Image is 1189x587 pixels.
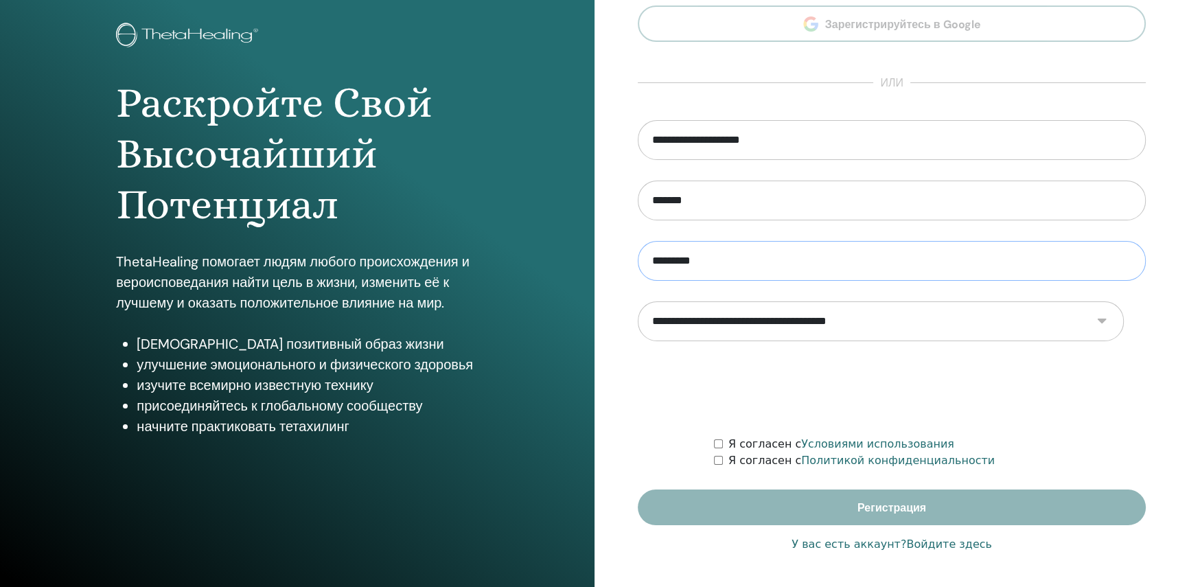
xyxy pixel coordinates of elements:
a: Условиями использования [801,437,954,450]
ya-tr-span: Я согласен с [728,454,801,467]
ya-tr-span: Войдите здесь [906,538,992,551]
ya-tr-span: ThetaHealing помогает людям любого происхождения и вероисповедания найти цель в жизни, изменить е... [116,253,469,312]
a: Политикой конфиденциальности [801,454,995,467]
ya-tr-span: Раскройте Свой Высочайший Потенциал [116,78,432,229]
ya-tr-span: присоединяйтесь к глобальному сообществу [137,397,422,415]
ya-tr-span: [DEMOGRAPHIC_DATA] позитивный образ жизни [137,335,443,353]
ya-tr-span: или [880,76,903,90]
iframe: Рекапча [787,362,996,415]
ya-tr-span: Я согласен с [728,437,801,450]
a: У вас есть аккаунт?Войдите здесь [792,536,992,553]
ya-tr-span: улучшение эмоционального и физического здоровья [137,356,473,373]
ya-tr-span: изучите всемирно известную технику [137,376,373,394]
ya-tr-span: начните практиковать тетахилинг [137,417,349,435]
ya-tr-span: У вас есть аккаунт? [792,538,906,551]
